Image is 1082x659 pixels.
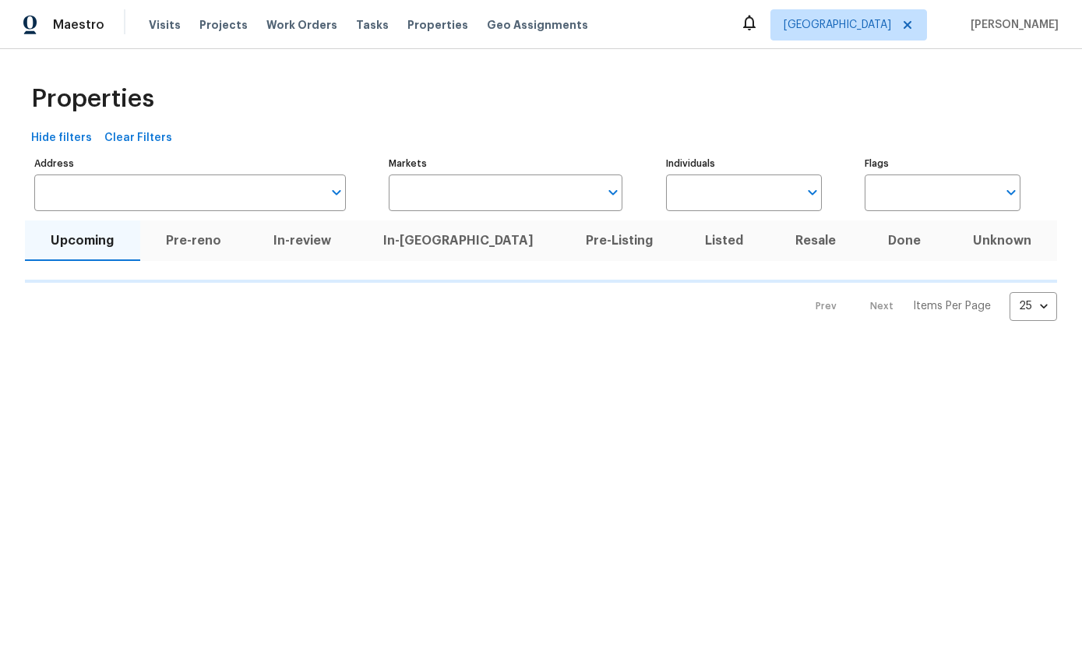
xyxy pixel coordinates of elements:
[326,181,347,203] button: Open
[602,181,624,203] button: Open
[778,230,852,252] span: Resale
[367,230,551,252] span: In-[GEOGRAPHIC_DATA]
[31,91,154,107] span: Properties
[1000,181,1022,203] button: Open
[104,129,172,148] span: Clear Filters
[407,17,468,33] span: Properties
[865,159,1020,168] label: Flags
[487,17,588,33] span: Geo Assignments
[199,17,248,33] span: Projects
[1010,286,1057,326] div: 25
[956,230,1048,252] span: Unknown
[389,159,622,168] label: Markets
[53,17,104,33] span: Maestro
[98,124,178,153] button: Clear Filters
[31,129,92,148] span: Hide filters
[266,17,337,33] span: Work Orders
[802,181,823,203] button: Open
[913,298,991,314] p: Items Per Page
[784,17,891,33] span: [GEOGRAPHIC_DATA]
[34,230,131,252] span: Upcoming
[666,159,822,168] label: Individuals
[964,17,1059,33] span: [PERSON_NAME]
[871,230,937,252] span: Done
[149,17,181,33] span: Visits
[356,19,389,30] span: Tasks
[801,292,1057,321] nav: Pagination Navigation
[257,230,348,252] span: In-review
[150,230,238,252] span: Pre-reno
[25,124,98,153] button: Hide filters
[569,230,670,252] span: Pre-Listing
[34,159,346,168] label: Address
[688,230,760,252] span: Listed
